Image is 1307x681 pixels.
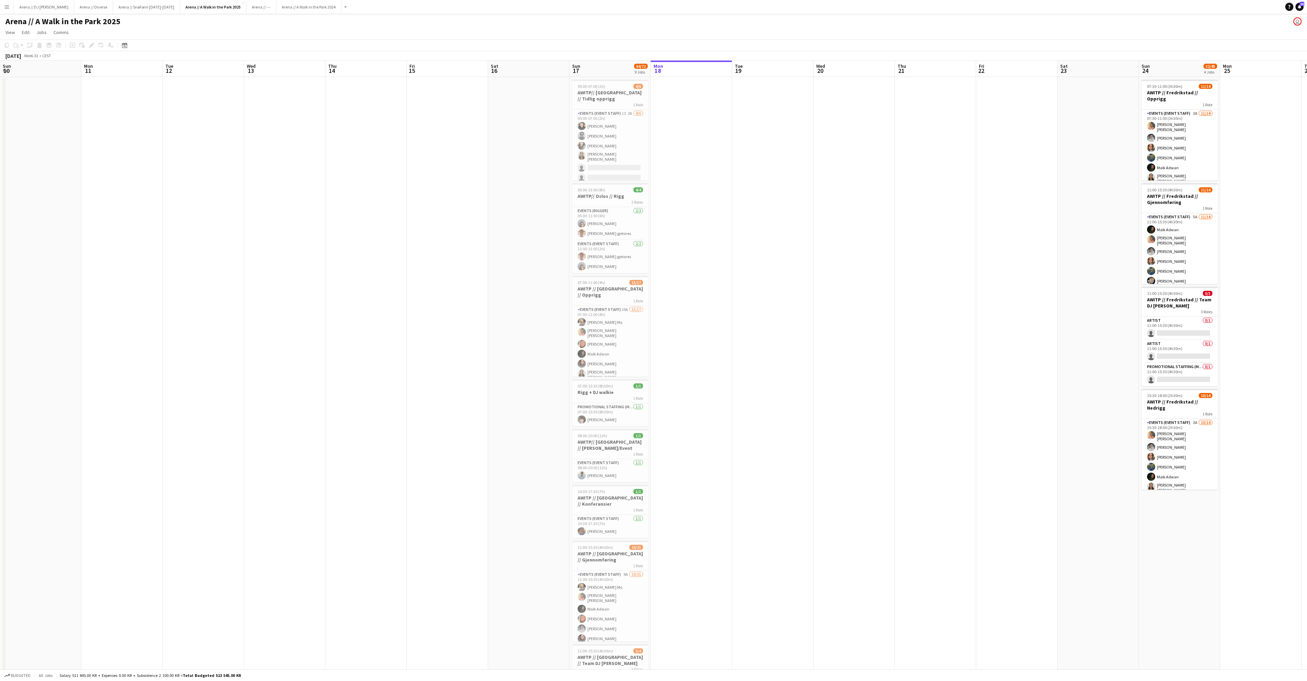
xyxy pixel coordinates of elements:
span: 18 [652,67,663,75]
app-card-role: Events (Rigger)2/205:00-11:00 (6h)[PERSON_NAME][PERSON_NAME] gjelsnes [572,207,648,240]
button: Arena // DJ [PERSON_NAME] [14,0,74,14]
span: 1/1 [633,383,643,389]
h3: Rigg + DJ walkie [572,389,648,395]
span: 1 Role [633,563,643,568]
h3: AWITP// [GEOGRAPHIC_DATA] // [PERSON_NAME]/Event [572,439,648,451]
span: 07:00-15:30 (8h30m) [578,383,613,389]
span: 07:30-11:00 (3h30m) [1147,84,1182,89]
span: Edit [22,29,30,35]
button: Budgeted [3,672,32,679]
app-job-card: 11:00-15:30 (4h30m)0/3AWITP // Fredrikstad // Team DJ [PERSON_NAME]3 RolesArtist0/111:00-15:30 (4... [1142,287,1218,386]
span: 1/1 [633,433,643,438]
div: [DATE] [5,52,21,59]
app-job-card: 15:30-18:00 (2h30m)10/14AWITP // Fredrikstad // Nedrigg1 RoleEvents (Event Staff)3A10/1415:30-18:... [1142,389,1218,490]
button: Arena // --- [246,0,276,14]
h3: AWITP // Fredrikstad // Gjennomføring [1142,193,1218,205]
span: Budgeted [11,673,31,678]
span: 11/14 [1199,84,1212,89]
div: CEST [42,53,51,58]
span: Sun [1142,63,1150,69]
span: 0/3 [1203,291,1212,296]
span: 05:00-07:00 (2h) [578,84,605,89]
h3: AWITP// [GEOGRAPHIC_DATA] // Tidlig opprigg [572,90,648,102]
span: 11/14 [1199,187,1212,192]
span: 3 Roles [631,667,643,672]
app-card-role: Events (Event Staff)1I2A4/605:00-07:00 (2h)[PERSON_NAME][PERSON_NAME][PERSON_NAME][PERSON_NAME] [... [572,110,648,184]
app-card-role: Promotional Staffing (Mascot)1/107:00-15:30 (8h30m)[PERSON_NAME] [572,403,648,426]
span: Fri [979,63,984,69]
span: Fri [409,63,415,69]
h3: AWITP // Fredrikstad // Opprigg [1142,90,1218,102]
div: 11:00-15:30 (4h30m)11/14AWITP // Fredrikstad // Gjennomføring1 RoleEvents (Event Staff)5A11/1411:... [1142,183,1218,284]
div: 07:30-11:00 (3h30m)11/14AWITP // Fredrikstad // Opprigg1 RoleEvents (Event Staff)3A11/1407:30-11:... [1142,80,1218,180]
app-user-avatar: Tuva Bakken [1293,17,1302,26]
span: 14 [327,67,337,75]
span: 11:00-15:30 (4h30m) [1147,187,1182,192]
span: 11:00-15:30 (4h30m) [578,648,613,653]
span: 11:00-15:30 (4h30m) [578,545,613,550]
a: 16 [1295,3,1304,11]
span: View [5,29,15,35]
h3: AWITP // Fredrikstad // Team DJ [PERSON_NAME] [1142,297,1218,309]
span: 11:00-15:30 (4h30m) [1147,291,1182,296]
span: Sun [572,63,580,69]
app-job-card: 10:30-17:30 (7h)1/1AWITP // [GEOGRAPHIC_DATA] // Konferansier1 RoleEvents (Event Staff)1/110:30-1... [572,485,648,538]
app-card-role: Events (Event Staff)1/108:00-20:00 (12h)[PERSON_NAME] [572,459,648,482]
app-card-role: Events (Event Staff)5A11/1411:00-15:30 (4h30m)Malk Adwan[PERSON_NAME] [PERSON_NAME][PERSON_NAME][... [1142,213,1218,369]
span: 10:30-17:30 (7h) [578,489,605,494]
h1: Arena // A Walk in the Park 2025 [5,16,120,27]
h3: AWITP // [GEOGRAPHIC_DATA] // Opprigg [572,286,648,298]
button: Arena // SnøFønn [DATE]-[DATE] [113,0,180,14]
span: 1 Role [633,298,643,303]
span: 12 [164,67,173,75]
span: 25 [1222,67,1232,75]
span: 1 Role [1203,206,1212,211]
span: Sun [3,63,11,69]
app-card-role: Events (Event Staff)2/211:00-13:00 (2h)[PERSON_NAME] gjelsnes[PERSON_NAME] [572,240,648,273]
app-card-role: Events (Event Staff)3A11/1407:30-11:00 (3h30m)[PERSON_NAME] [PERSON_NAME][PERSON_NAME][PERSON_NAM... [1142,110,1218,267]
span: Thu [328,63,337,69]
span: Tue [735,63,743,69]
div: 05:00-07:00 (2h)4/6AWITP// [GEOGRAPHIC_DATA] // Tidlig opprigg1 RoleEvents (Event Staff)1I2A4/605... [572,80,648,180]
span: 11 [83,67,93,75]
div: 4 Jobs [1204,69,1217,75]
span: 1/1 [633,489,643,494]
button: Arena // A Walk in the Park 2024 [276,0,341,14]
span: Mon [1223,63,1232,69]
div: 11:00-15:30 (4h30m)19/21AWITP // [GEOGRAPHIC_DATA] // Gjennomføring1 RoleEvents (Event Staff)9A19... [572,541,648,642]
app-job-card: 08:00-20:00 (12h)1/1AWITP// [GEOGRAPHIC_DATA] // [PERSON_NAME]/Event1 RoleEvents (Event Staff)1/1... [572,429,648,482]
h3: AWITP // [GEOGRAPHIC_DATA] // Gjennomføring [572,551,648,563]
span: 08:00-20:00 (12h) [578,433,607,438]
h3: AWITP // [GEOGRAPHIC_DATA] // Team DJ [PERSON_NAME] [572,654,648,666]
span: 19 [734,67,743,75]
span: 16 [1300,2,1304,6]
span: 1 Role [633,452,643,457]
app-card-role: Promotional Staffing (Mascot)0/111:00-15:30 (4h30m) [1142,363,1218,386]
span: Sat [491,63,498,69]
span: 32/45 [1204,64,1217,69]
span: Wed [816,63,825,69]
h3: AWITP// Oslos // Rigg [572,193,648,199]
span: 22 [978,67,984,75]
span: 4/4 [633,187,643,192]
span: 64/72 [634,64,648,69]
span: 15/17 [629,280,643,285]
span: 15 [408,67,415,75]
app-job-card: 07:00-11:00 (4h)15/17AWITP // [GEOGRAPHIC_DATA] // Opprigg1 RoleEvents (Event Staff)10A15/1707:00... [572,276,648,377]
span: Thu [898,63,906,69]
span: 4/6 [633,84,643,89]
a: Jobs [34,28,49,37]
span: 3/4 [633,648,643,653]
span: Sat [1060,63,1068,69]
app-job-card: 05:00-13:00 (8h)4/4AWITP// Oslos // Rigg2 RolesEvents (Rigger)2/205:00-11:00 (6h)[PERSON_NAME][PE... [572,183,648,273]
div: 07:00-15:30 (8h30m)1/1Rigg + DJ walkie1 RolePromotional Staffing (Mascot)1/107:00-15:30 (8h30m)[P... [572,379,648,426]
app-card-role: Artist0/111:00-15:30 (4h30m) [1142,317,1218,340]
span: 05:00-13:00 (8h) [578,187,605,192]
button: Arena // Diverse [74,0,113,14]
span: Jobs [36,29,47,35]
